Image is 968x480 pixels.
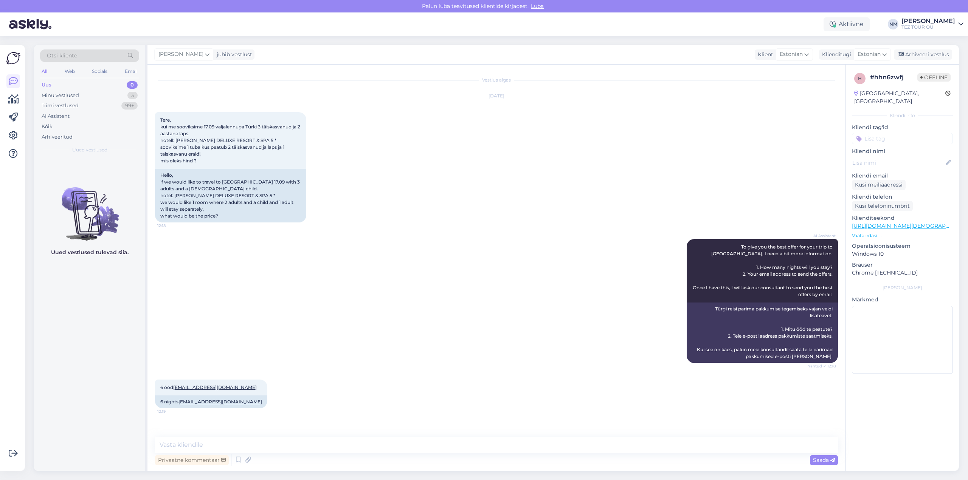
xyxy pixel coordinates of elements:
[687,303,838,363] div: Türgi reisi parima pakkumise tegemiseks vajan veidi lisateavet: 1. Mitu ööd te peatute? 2. Teie e...
[852,172,953,180] p: Kliendi email
[155,395,267,408] div: 6 nights
[127,81,138,89] div: 0
[780,50,803,59] span: Estonian
[917,73,951,82] span: Offline
[42,81,51,89] div: Uus
[42,123,53,130] div: Kõik
[852,214,953,222] p: Klienditeekond
[42,102,79,110] div: Tiimi vestlused
[852,250,953,258] p: Windows 10
[127,92,138,99] div: 3
[121,102,138,110] div: 99+
[894,49,952,60] div: Arhiveeri vestlus
[852,123,953,131] p: Kliendi tag'id
[40,66,49,76] div: All
[123,66,139,76] div: Email
[858,76,862,81] span: h
[852,242,953,250] p: Operatsioonisüsteem
[901,18,963,30] a: [PERSON_NAME]TEZ TOUR OÜ
[901,18,955,24] div: [PERSON_NAME]
[693,244,834,297] span: To give you the best offer for your trip to [GEOGRAPHIC_DATA], I need a bit more information: 1. ...
[852,269,953,277] p: Chrome [TECHNICAL_ID]
[155,169,306,222] div: Hello, if we would like to travel to [GEOGRAPHIC_DATA] 17.09 with 3 adults and a [DEMOGRAPHIC_DAT...
[807,233,836,239] span: AI Assistent
[157,223,186,228] span: 12:18
[155,455,229,465] div: Privaatne kommentaar
[852,133,953,144] input: Lisa tag
[813,457,835,463] span: Saada
[852,147,953,155] p: Kliendi nimi
[870,73,917,82] div: # hhn6zwfj
[852,159,944,167] input: Lisa nimi
[173,384,257,390] a: [EMAIL_ADDRESS][DOMAIN_NAME]
[852,193,953,201] p: Kliendi telefon
[852,180,906,190] div: Küsi meiliaadressi
[755,51,773,59] div: Klient
[72,147,107,153] span: Uued vestlused
[6,51,20,65] img: Askly Logo
[42,92,79,99] div: Minu vestlused
[858,50,881,59] span: Estonian
[852,112,953,119] div: Kliendi info
[155,77,838,83] div: Vestlus algas
[160,384,257,390] span: 6 ööd
[852,261,953,269] p: Brauser
[47,52,77,60] span: Otsi kliente
[807,363,836,369] span: Nähtud ✓ 12:18
[854,90,945,105] div: [GEOGRAPHIC_DATA], [GEOGRAPHIC_DATA]
[63,66,76,76] div: Web
[819,51,851,59] div: Klienditugi
[529,3,546,9] span: Luba
[852,232,953,239] p: Vaata edasi ...
[852,296,953,304] p: Märkmed
[34,174,145,242] img: No chats
[157,409,186,414] span: 12:19
[214,51,252,59] div: juhib vestlust
[852,201,913,211] div: Küsi telefoninumbrit
[888,19,898,29] div: NM
[90,66,109,76] div: Socials
[901,24,955,30] div: TEZ TOUR OÜ
[42,133,73,141] div: Arhiveeritud
[852,284,953,291] div: [PERSON_NAME]
[51,248,129,256] p: Uued vestlused tulevad siia.
[158,50,203,59] span: [PERSON_NAME]
[160,117,301,164] span: Tere, kui me sooviksime 17.09 väljalennuga Türki 3 täiskasvanud ja 2 aastane laps. hotell: [PERSO...
[824,17,870,31] div: Aktiivne
[42,113,70,120] div: AI Assistent
[178,399,262,404] a: [EMAIL_ADDRESS][DOMAIN_NAME]
[155,93,838,99] div: [DATE]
